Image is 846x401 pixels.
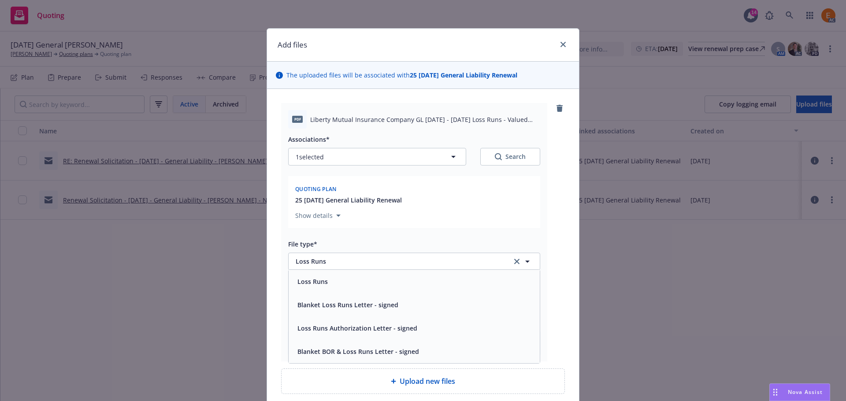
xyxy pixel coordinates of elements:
a: clear selection [512,256,522,267]
span: Liberty Mutual Insurance Company GL [DATE] - [DATE] Loss Runs - Valued [DATE].pdf [310,115,540,124]
button: Blanket Loss Runs Letter - signed [297,300,398,309]
button: Show details [292,210,344,221]
div: Upload new files [281,368,565,394]
span: Associations* [288,135,330,143]
span: File type* [288,240,317,248]
span: Upload new files [400,376,455,386]
button: Loss Runs [297,277,328,286]
button: Loss Runsclear selection [288,253,540,270]
span: 1 selected [296,152,324,162]
svg: Search [495,153,502,160]
button: SearchSearch [480,148,540,166]
span: Loss Runs [296,257,500,266]
div: Drag to move [770,384,781,401]
button: 1selected [288,148,466,166]
span: pdf [292,116,303,122]
a: remove [554,103,565,114]
span: Quoting plan [295,185,337,193]
button: 25 [DATE] General Liability Renewal [295,195,402,205]
a: close [558,39,568,50]
button: Loss Runs Authorization Letter - signed [297,324,417,333]
span: Nova Assist [788,388,823,396]
h1: Add files [278,39,307,51]
strong: 25 [DATE] General Liability Renewal [410,71,517,79]
button: Nova Assist [769,383,830,401]
span: The uploaded files will be associated with [286,70,517,80]
div: Search [495,152,526,161]
button: Blanket BOR & Loss Runs Letter - signed [297,347,419,356]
